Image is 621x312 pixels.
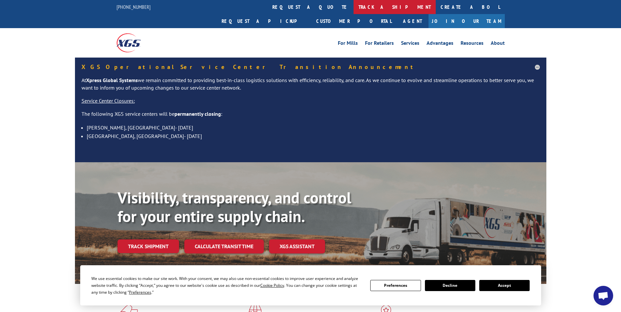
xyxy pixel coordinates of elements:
span: Cookie Policy [260,283,284,288]
span: Preferences [129,289,151,295]
a: Agent [396,14,429,28]
a: For Retailers [365,41,394,48]
h5: XGS Operational Service Center Transition Announcement [82,64,540,70]
a: XGS ASSISTANT [269,239,325,253]
a: Calculate transit time [184,239,264,253]
b: Visibility, transparency, and control for your entire supply chain. [118,187,351,227]
a: Open chat [594,286,613,305]
a: For Mills [338,41,358,48]
button: Preferences [370,280,421,291]
a: Advantages [427,41,453,48]
li: [PERSON_NAME], [GEOGRAPHIC_DATA]- [DATE] [87,123,540,132]
a: Resources [461,41,484,48]
a: [PHONE_NUMBER] [117,4,151,10]
a: Customer Portal [311,14,396,28]
div: We use essential cookies to make our site work. With your consent, we may also use non-essential ... [91,275,362,296]
a: Track shipment [118,239,179,253]
button: Decline [425,280,475,291]
li: [GEOGRAPHIC_DATA], [GEOGRAPHIC_DATA]- [DATE] [87,132,540,140]
strong: permanently closing [174,111,221,117]
strong: Xpress Global Systems [86,77,138,83]
div: Cookie Consent Prompt [80,265,541,305]
u: Service Center Closures: [82,97,135,104]
a: About [491,41,505,48]
a: Services [401,41,419,48]
a: Request a pickup [217,14,311,28]
button: Accept [479,280,530,291]
p: At we remain committed to providing best-in-class logistics solutions with efficiency, reliabilit... [82,77,540,97]
p: The following XGS service centers will be : [82,110,540,123]
a: Join Our Team [429,14,505,28]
